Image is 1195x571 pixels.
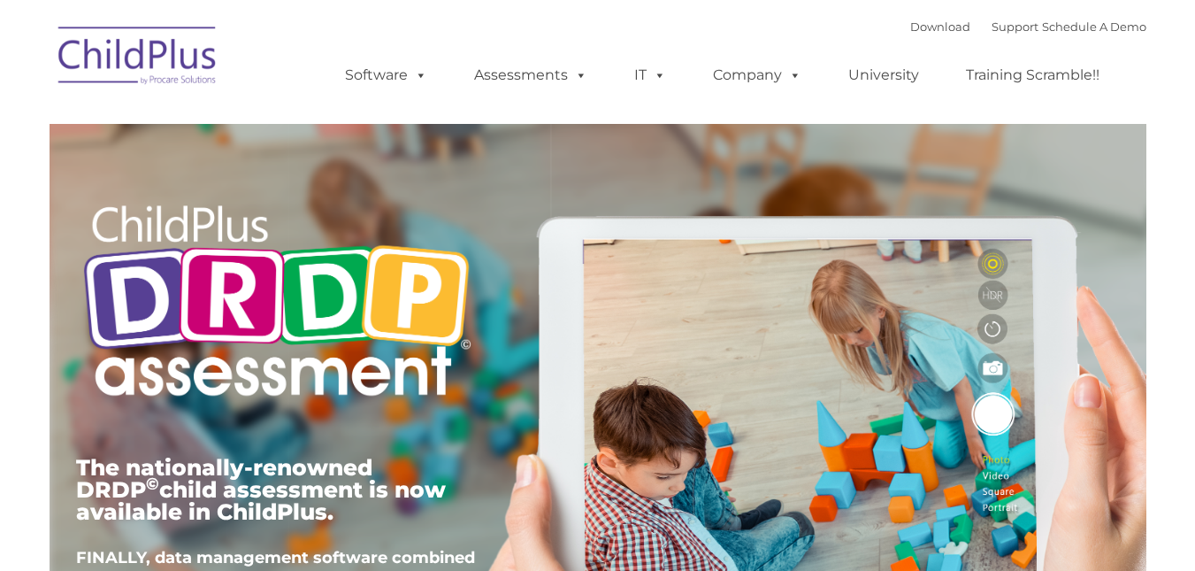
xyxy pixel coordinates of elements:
[50,14,226,103] img: ChildPlus by Procare Solutions
[146,474,159,494] sup: ©
[617,58,684,93] a: IT
[992,19,1038,34] a: Support
[76,181,478,426] img: Copyright - DRDP Logo Light
[910,19,1146,34] font: |
[327,58,445,93] a: Software
[456,58,605,93] a: Assessments
[910,19,970,34] a: Download
[695,58,819,93] a: Company
[76,454,446,525] span: The nationally-renowned DRDP child assessment is now available in ChildPlus.
[948,58,1117,93] a: Training Scramble!!
[1042,19,1146,34] a: Schedule A Demo
[831,58,937,93] a: University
